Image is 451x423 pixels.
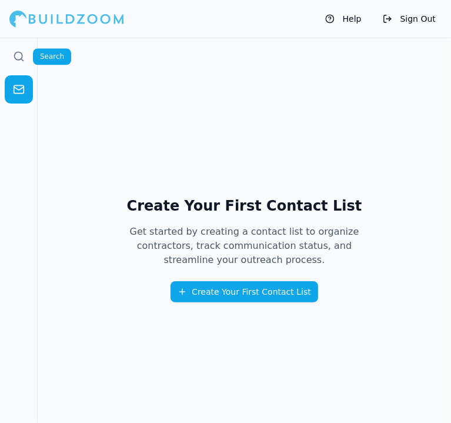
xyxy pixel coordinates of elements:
button: Create Your First Contact List [171,281,318,302]
p: Get started by creating a contact list to organize contractors, track communication status, and s... [113,225,376,267]
button: Sign Out [377,9,442,28]
button: Help [319,9,368,28]
p: Search [40,52,64,61]
h1: Create Your First Contact List [113,196,376,215]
